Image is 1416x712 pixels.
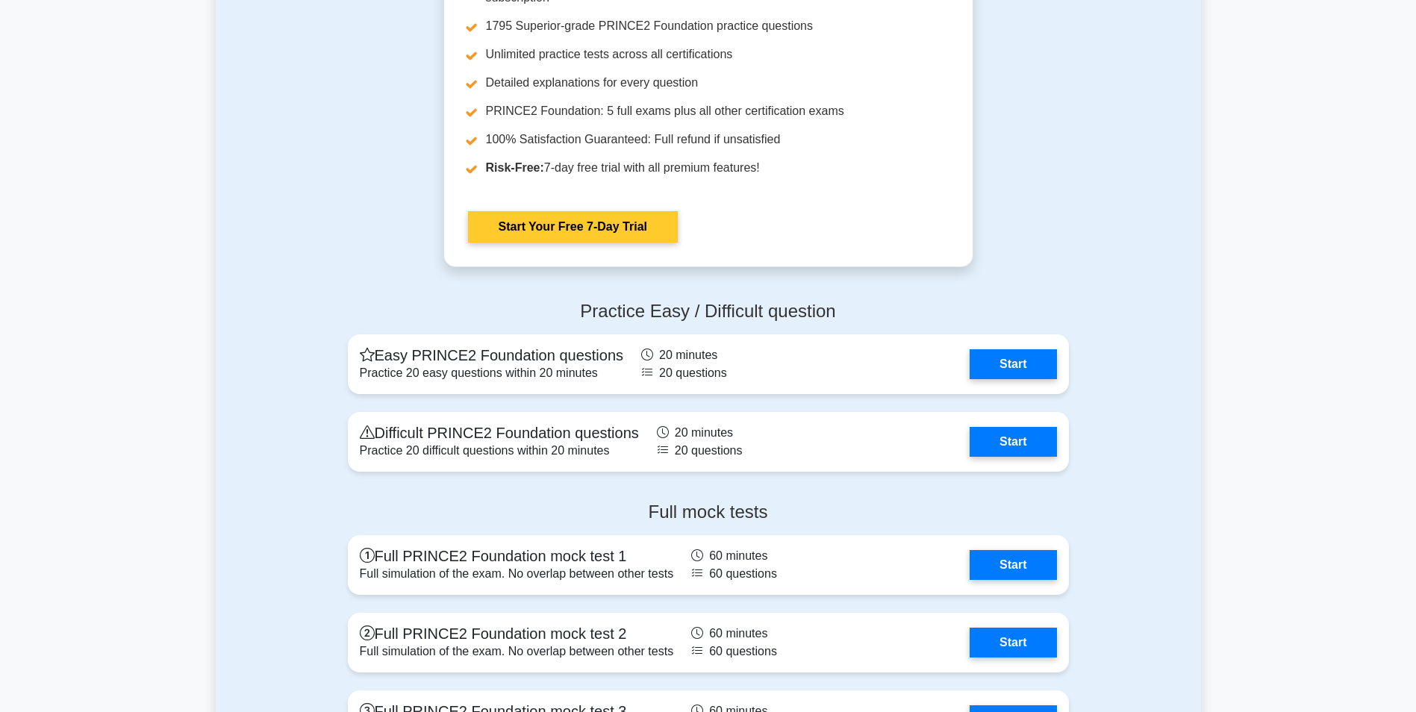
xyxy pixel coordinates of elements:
[348,301,1069,322] h4: Practice Easy / Difficult question
[970,349,1056,379] a: Start
[970,427,1056,457] a: Start
[970,628,1056,658] a: Start
[348,502,1069,523] h4: Full mock tests
[970,550,1056,580] a: Start
[468,211,678,243] a: Start Your Free 7-Day Trial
